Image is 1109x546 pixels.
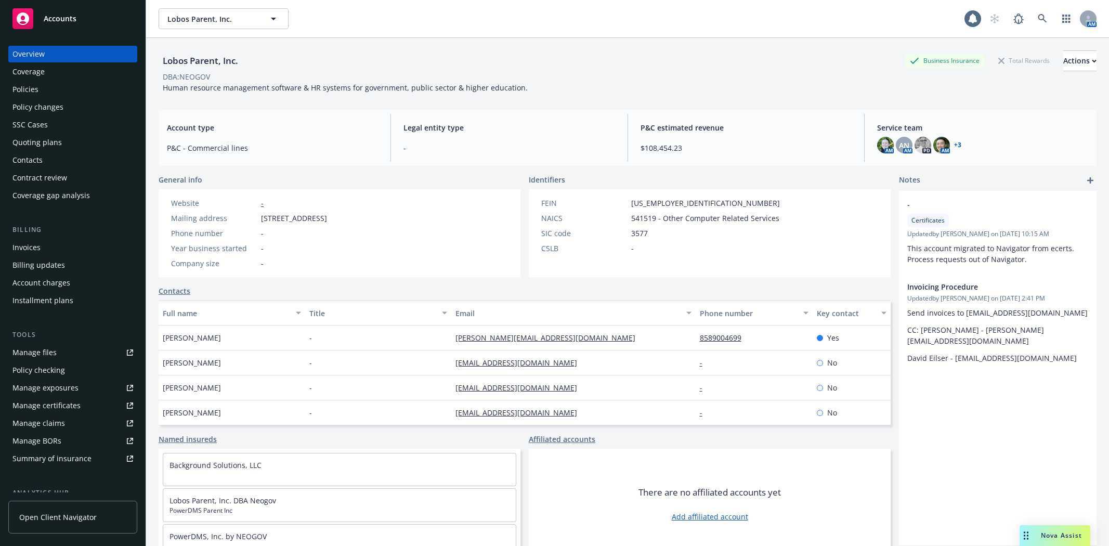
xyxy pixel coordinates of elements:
[159,434,217,445] a: Named insureds
[19,512,97,523] span: Open Client Navigator
[12,116,48,133] div: SSC Cases
[455,383,585,393] a: [EMAIL_ADDRESS][DOMAIN_NAME]
[1056,8,1077,29] a: Switch app
[12,187,90,204] div: Coverage gap analysis
[261,213,327,224] span: [STREET_ADDRESS]
[163,357,221,368] span: [PERSON_NAME]
[455,333,644,343] a: [PERSON_NAME][EMAIL_ADDRESS][DOMAIN_NAME]
[167,122,378,133] span: Account type
[8,81,137,98] a: Policies
[12,397,81,414] div: Manage certificates
[915,137,931,153] img: photo
[907,324,1088,346] p: CC: [PERSON_NAME] - [PERSON_NAME][EMAIL_ADDRESS][DOMAIN_NAME]
[827,332,839,343] span: Yes
[8,450,137,467] a: Summary of insurance
[163,83,528,93] span: Human resource management software & HR systems for government, public sector & higher education.
[12,63,45,80] div: Coverage
[309,382,312,393] span: -
[309,407,312,418] span: -
[907,281,1061,292] span: Invoicing Procedure
[933,137,950,153] img: photo
[877,137,894,153] img: photo
[1063,50,1097,71] button: Actions
[8,116,137,133] a: SSC Cases
[12,344,57,361] div: Manage files
[631,243,634,254] span: -
[700,308,797,319] div: Phone number
[541,228,627,239] div: SIC code
[12,433,61,449] div: Manage BORs
[12,292,73,309] div: Installment plans
[641,122,852,133] span: P&C estimated revenue
[696,301,813,326] button: Phone number
[12,152,43,168] div: Contacts
[8,239,137,256] a: Invoices
[403,122,615,133] span: Legal entity type
[455,308,680,319] div: Email
[8,380,137,396] a: Manage exposures
[309,357,312,368] span: -
[541,198,627,209] div: FEIN
[541,213,627,224] div: NAICS
[8,397,137,414] a: Manage certificates
[261,258,264,269] span: -
[631,213,779,224] span: 541519 - Other Computer Related Services
[163,382,221,393] span: [PERSON_NAME]
[8,4,137,33] a: Accounts
[907,243,1076,264] span: This account migrated to Navigator from ecerts. Process requests out of Navigator.
[171,213,257,224] div: Mailing address
[638,486,781,499] span: There are no affiliated accounts yet
[12,450,92,467] div: Summary of insurance
[169,496,276,505] a: Lobos Parent, Inc. DBA Neogov
[529,434,595,445] a: Affiliated accounts
[305,301,452,326] button: Title
[12,46,45,62] div: Overview
[12,362,65,379] div: Policy checking
[827,357,837,368] span: No
[159,285,190,296] a: Contacts
[907,199,1061,210] span: -
[261,198,264,208] a: -
[455,408,585,418] a: [EMAIL_ADDRESS][DOMAIN_NAME]
[171,198,257,209] div: Website
[899,174,920,187] span: Notes
[700,358,711,368] a: -
[403,142,615,153] span: -
[167,142,378,153] span: P&C - Commercial lines
[8,275,137,291] a: Account charges
[159,54,242,68] div: Lobos Parent, Inc.
[541,243,627,254] div: CSLB
[672,511,748,522] a: Add affiliated account
[309,308,436,319] div: Title
[163,332,221,343] span: [PERSON_NAME]
[993,54,1055,67] div: Total Rewards
[817,308,875,319] div: Key contact
[631,228,648,239] span: 3577
[309,332,312,343] span: -
[907,229,1088,239] span: Updated by [PERSON_NAME] on [DATE] 10:15 AM
[827,382,837,393] span: No
[12,415,65,432] div: Manage claims
[877,122,1088,133] span: Service team
[159,174,202,185] span: General info
[12,99,63,115] div: Policy changes
[12,134,62,151] div: Quoting plans
[8,46,137,62] a: Overview
[1041,531,1082,540] span: Nova Assist
[167,14,257,24] span: Lobos Parent, Inc.
[8,170,137,186] a: Contract review
[12,81,38,98] div: Policies
[169,506,510,515] span: PowerDMS Parent Inc
[899,140,909,151] span: AN
[455,358,585,368] a: [EMAIL_ADDRESS][DOMAIN_NAME]
[261,228,264,239] span: -
[12,257,65,274] div: Billing updates
[1063,51,1097,71] div: Actions
[12,170,67,186] div: Contract review
[169,460,262,470] a: Background Solutions, LLC
[159,8,289,29] button: Lobos Parent, Inc.
[8,330,137,340] div: Tools
[1084,174,1097,187] a: add
[1008,8,1029,29] a: Report a Bug
[907,307,1088,318] p: Send invoices to [EMAIL_ADDRESS][DOMAIN_NAME]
